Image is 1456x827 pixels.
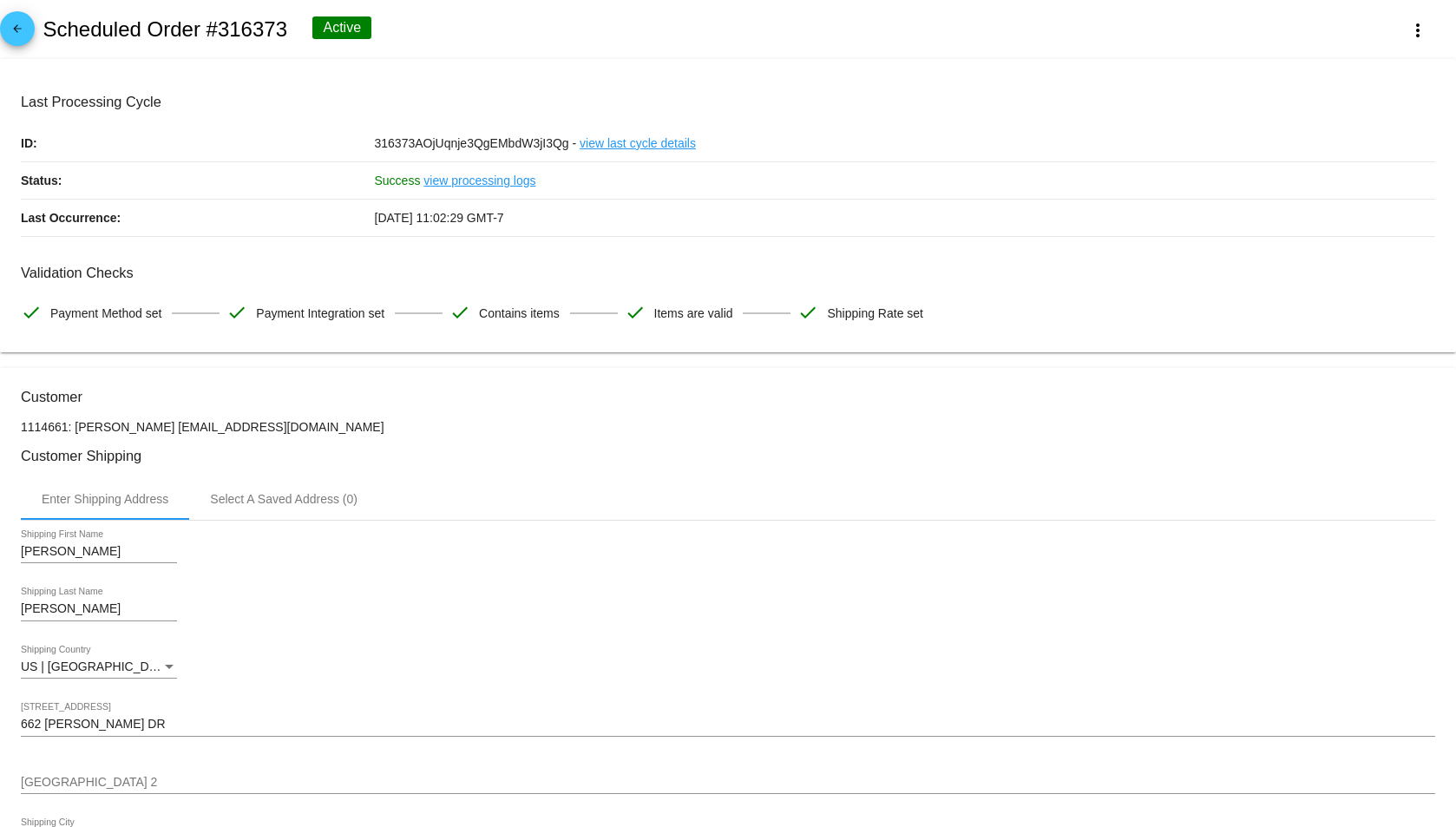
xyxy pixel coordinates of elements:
[21,125,375,161] p: ID:
[654,295,733,331] span: Items are valid
[21,448,1435,464] h3: Customer Shipping
[21,660,177,674] mat-select: Shipping Country
[43,17,287,42] h2: Scheduled Order #316373
[479,295,560,331] span: Contains items
[21,776,1435,790] input: Shipping Street 2
[375,174,421,187] span: Success
[375,211,504,225] span: [DATE] 11:02:29 GMT-7
[42,492,168,506] div: Enter Shipping Address
[210,492,357,506] div: Select A Saved Address (0)
[21,602,177,616] input: Shipping Last Name
[256,295,384,331] span: Payment Integration set
[449,302,470,323] mat-icon: check
[21,162,375,199] p: Status:
[580,125,696,161] a: view last cycle details
[50,295,161,331] span: Payment Method set
[827,295,923,331] span: Shipping Rate set
[21,302,42,323] mat-icon: check
[21,545,177,559] input: Shipping First Name
[423,162,535,199] a: view processing logs
[625,302,646,323] mat-icon: check
[375,136,577,150] span: 316373AOjUqnje3QgEMbdW3jI3Qg -
[797,302,818,323] mat-icon: check
[1407,20,1428,41] mat-icon: more_vert
[312,16,371,39] div: Active
[21,265,1435,281] h3: Validation Checks
[21,420,1435,434] p: 1114661: [PERSON_NAME] [EMAIL_ADDRESS][DOMAIN_NAME]
[21,200,375,236] p: Last Occurrence:
[7,23,28,43] mat-icon: arrow_back
[21,718,1435,732] input: Shipping Street 1
[21,389,1435,405] h3: Customer
[21,660,174,673] span: US | [GEOGRAPHIC_DATA]
[21,94,1435,110] h3: Last Processing Cycle
[226,302,247,323] mat-icon: check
